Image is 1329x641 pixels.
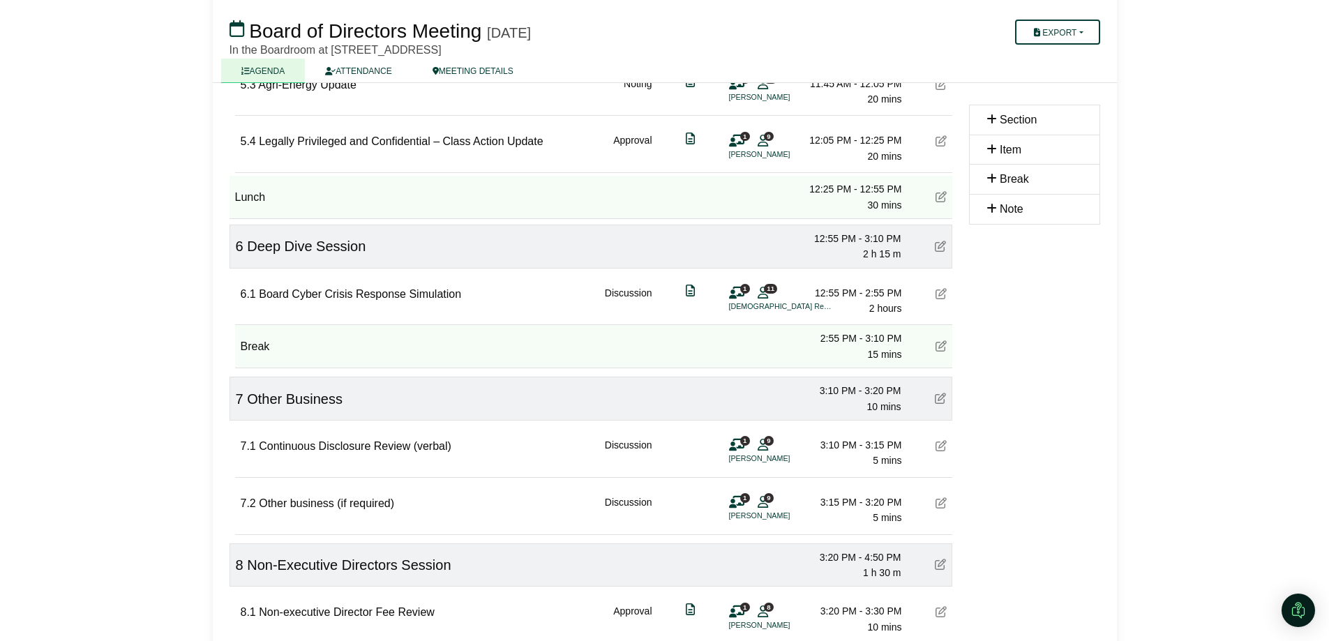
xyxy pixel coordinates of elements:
[729,510,834,522] li: [PERSON_NAME]
[873,512,901,523] span: 5 mins
[804,231,901,246] div: 12:55 PM - 3:10 PM
[729,619,834,631] li: [PERSON_NAME]
[241,606,256,618] span: 8.1
[1000,203,1023,215] span: Note
[804,76,902,91] div: 11:45 AM - 12:05 PM
[764,436,774,445] span: 9
[804,331,902,346] div: 2:55 PM - 3:10 PM
[873,455,901,466] span: 5 mins
[605,437,652,469] div: Discussion
[729,149,834,160] li: [PERSON_NAME]
[804,181,902,197] div: 12:25 PM - 12:55 PM
[249,20,481,42] span: Board of Directors Meeting
[867,349,901,360] span: 15 mins
[740,603,750,612] span: 1
[740,132,750,141] span: 1
[305,59,412,83] a: ATTENDANCE
[613,133,652,164] div: Approval
[764,493,774,502] span: 9
[221,59,306,83] a: AGENDA
[764,284,777,293] span: 11
[740,493,750,502] span: 1
[729,301,834,312] li: [DEMOGRAPHIC_DATA] Reading
[241,340,270,352] span: Break
[729,453,834,465] li: [PERSON_NAME]
[241,440,256,452] span: 7.1
[804,495,902,510] div: 3:15 PM - 3:20 PM
[869,303,902,314] span: 2 hours
[729,91,834,103] li: [PERSON_NAME]
[258,79,356,91] span: Agri-Energy Update
[247,557,451,573] span: Non-Executive Directors Session
[867,199,901,211] span: 30 mins
[605,285,652,317] div: Discussion
[740,436,750,445] span: 1
[241,288,256,300] span: 6.1
[259,288,461,300] span: Board Cyber Crisis Response Simulation
[867,93,901,105] span: 20 mins
[241,79,256,91] span: 5.3
[740,284,750,293] span: 1
[259,135,543,147] span: Legally Privileged and Confidential – Class Action Update
[487,24,531,41] div: [DATE]
[764,132,774,141] span: 9
[259,497,394,509] span: Other business (if required)
[863,248,901,259] span: 2 h 15 m
[804,603,902,619] div: 3:20 PM - 3:30 PM
[259,606,435,618] span: Non-executive Director Fee Review
[613,603,652,635] div: Approval
[605,495,652,526] div: Discussion
[230,44,442,56] span: In the Boardroom at [STREET_ADDRESS]
[241,135,256,147] span: 5.4
[1000,114,1037,126] span: Section
[867,151,901,162] span: 20 mins
[804,383,901,398] div: 3:10 PM - 3:20 PM
[412,59,534,83] a: MEETING DETAILS
[247,239,366,254] span: Deep Dive Session
[867,621,901,633] span: 10 mins
[235,191,266,203] span: Lunch
[804,285,902,301] div: 12:55 PM - 2:55 PM
[1282,594,1315,627] div: Open Intercom Messenger
[804,550,901,565] div: 3:20 PM - 4:50 PM
[863,567,901,578] span: 1 h 30 m
[764,603,774,612] span: 8
[1015,20,1099,45] button: Export
[624,76,652,107] div: Noting
[259,440,451,452] span: Continuous Disclosure Review (verbal)
[804,133,902,148] div: 12:05 PM - 12:25 PM
[241,497,256,509] span: 7.2
[247,391,343,407] span: Other Business
[236,239,243,254] span: 6
[236,391,243,407] span: 7
[1000,144,1021,156] span: Item
[236,557,243,573] span: 8
[1000,173,1029,185] span: Break
[866,401,901,412] span: 10 mins
[804,437,902,453] div: 3:10 PM - 3:15 PM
